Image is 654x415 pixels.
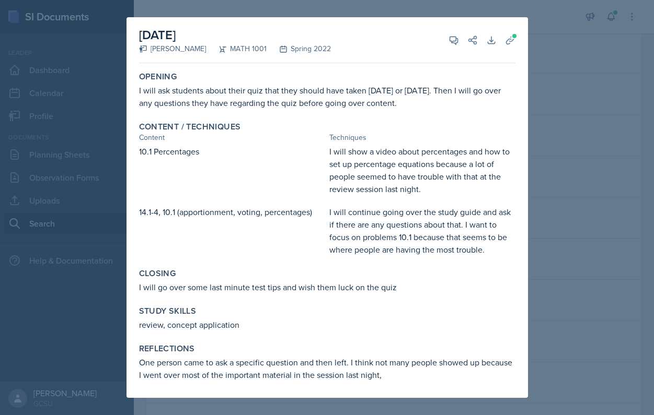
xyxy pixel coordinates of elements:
[329,145,515,195] div: I will show a video about percentages and how to set up percentage equations because a lot of peo...
[139,343,195,354] label: Reflections
[139,281,515,293] div: I will go over some last minute test tips and wish them luck on the quiz
[139,318,515,331] div: review, concept application
[139,72,177,82] label: Opening
[139,26,331,44] h2: [DATE]
[139,268,176,279] label: Closing
[206,43,267,54] div: MATH 1001
[267,43,331,54] div: Spring 2022
[139,356,515,381] div: One person came to ask a specific question and then left. I think not many people showed up becau...
[329,206,515,256] div: I will continue going over the study guide and ask if there are any questions about that. I want ...
[139,122,241,132] label: Content / Techniques
[139,145,325,195] div: 10.1 Percentages
[139,43,206,54] div: [PERSON_NAME]
[139,206,325,256] div: 14.1-4, 10.1 (apportionment, voting, percentages)
[139,84,515,109] div: I will ask students about their quiz that they should have taken [DATE] or [DATE]. Then I will go...
[329,132,515,143] div: Techniques
[139,132,325,143] div: Content
[139,306,197,316] label: Study Skills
